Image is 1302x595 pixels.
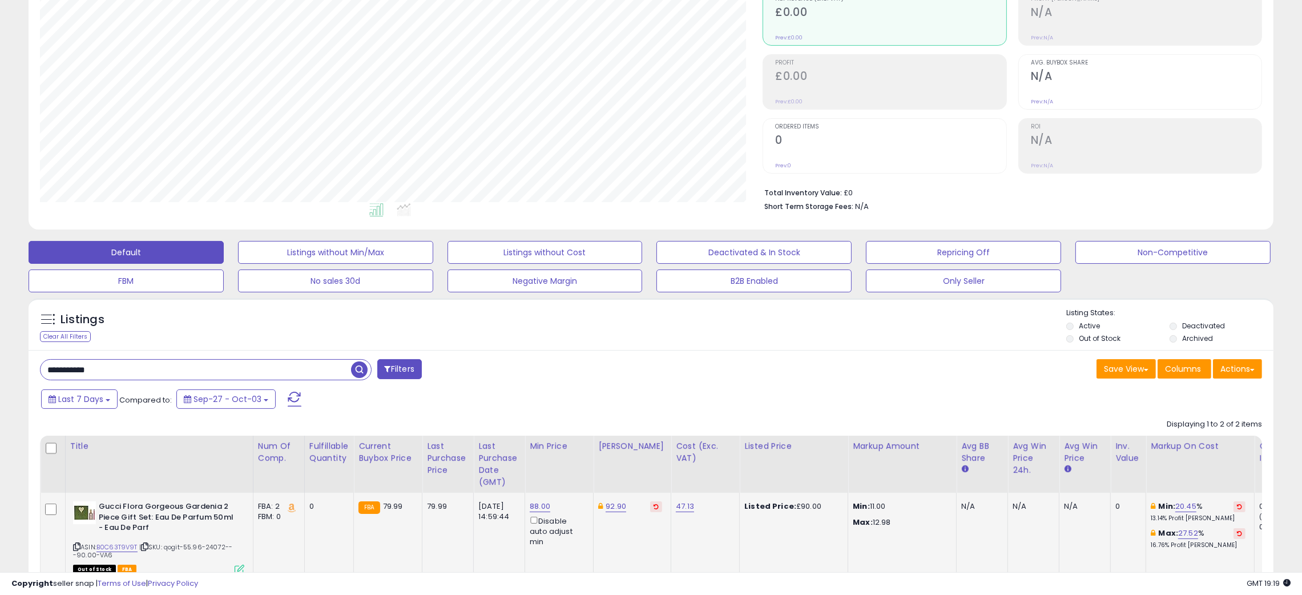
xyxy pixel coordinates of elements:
div: Ordered Items [1259,440,1301,464]
h2: £0.00 [775,6,1006,21]
div: Clear All Filters [40,331,91,342]
b: Gucci Flora Gorgeous Gardenia 2 Piece Gift Set: Eau De Parfum 50ml - Eau De Parf [99,501,237,536]
div: [PERSON_NAME] [598,440,666,452]
span: Compared to: [119,395,172,405]
button: Only Seller [866,270,1061,292]
div: % [1151,501,1245,522]
a: B0C63T9V9T [96,542,138,552]
div: 79.99 [427,501,465,512]
div: Avg BB Share [961,440,1003,464]
a: 27.52 [1178,528,1198,539]
button: Non-Competitive [1075,241,1271,264]
span: Last 7 Days [58,393,103,405]
a: 88.00 [530,501,550,512]
label: Archived [1182,333,1213,343]
span: Sep-27 - Oct-03 [194,393,261,405]
button: Default [29,241,224,264]
small: Prev: 0 [775,162,791,169]
div: seller snap | | [11,578,198,589]
div: Last Purchase Date (GMT) [478,440,520,488]
p: Listing States: [1066,308,1273,319]
button: Listings without Cost [448,241,643,264]
button: Columns [1158,359,1211,379]
img: 41OAVXgxWcL._SL40_.jpg [73,501,96,524]
span: ROI [1031,124,1261,130]
a: Terms of Use [98,578,146,589]
a: 47.13 [676,501,694,512]
div: Markup on Cost [1151,440,1249,452]
label: Deactivated [1182,321,1225,331]
div: Current Buybox Price [358,440,417,464]
div: 0 [309,501,345,512]
i: This overrides the store level min markup for this listing [1151,502,1155,510]
div: Listed Price [744,440,843,452]
div: Fulfillable Quantity [309,440,349,464]
a: 20.45 [1175,501,1196,512]
div: Title [70,440,248,452]
li: £0 [764,185,1253,199]
div: Avg Win Price 24h. [1013,440,1054,476]
small: Prev: N/A [1031,98,1053,105]
h2: 0 [775,134,1006,149]
button: Deactivated & In Stock [656,241,852,264]
span: FBA [118,565,137,574]
span: 2025-10-11 19:19 GMT [1247,578,1291,589]
b: Min: [1159,501,1176,512]
div: Cost (Exc. VAT) [676,440,735,464]
b: Max: [1159,528,1179,538]
strong: Min: [853,501,870,512]
span: Profit [775,60,1006,66]
label: Out of Stock [1079,333,1120,343]
p: 12.98 [853,517,948,528]
span: | SKU: qogit-55.96-24072---90.00-VA6 [73,542,232,560]
p: 16.76% Profit [PERSON_NAME] [1151,541,1245,549]
small: Prev: £0.00 [775,98,803,105]
i: Revert to store-level Dynamic Max Price [654,504,659,509]
label: Active [1079,321,1100,331]
button: Listings without Min/Max [238,241,433,264]
div: Markup Amount [853,440,952,452]
span: Avg. Buybox Share [1031,60,1261,66]
div: % [1151,528,1245,549]
small: Prev: N/A [1031,162,1053,169]
h5: Listings [61,312,104,328]
small: Avg BB Share. [961,464,968,475]
div: Min Price [530,440,588,452]
button: No sales 30d [238,270,433,292]
small: Prev: £0.00 [775,34,803,41]
div: Num of Comp. [258,440,300,464]
strong: Max: [853,517,873,528]
i: Revert to store-level Min Markup [1237,504,1242,509]
button: Repricing Off [866,241,1061,264]
button: Negative Margin [448,270,643,292]
button: Last 7 Days [41,389,118,409]
div: FBA: 2 [258,501,296,512]
button: Filters [377,359,422,379]
div: FBM: 0 [258,512,296,522]
button: B2B Enabled [656,270,852,292]
span: 79.99 [383,501,403,512]
div: Disable auto adjust min [530,514,585,547]
h2: N/A [1031,134,1261,149]
button: FBM [29,270,224,292]
i: This overrides the store level max markup for this listing [1151,529,1155,537]
div: Displaying 1 to 2 of 2 items [1167,419,1262,430]
b: Listed Price: [744,501,796,512]
small: (0%) [1259,512,1275,521]
b: Total Inventory Value: [764,188,842,198]
span: Columns [1165,363,1201,375]
div: ASIN: [73,501,244,573]
small: Prev: N/A [1031,34,1053,41]
p: 11.00 [853,501,948,512]
button: Actions [1213,359,1262,379]
th: The percentage added to the cost of goods (COGS) that forms the calculator for Min & Max prices. [1146,436,1255,493]
h2: N/A [1031,6,1261,21]
button: Sep-27 - Oct-03 [176,389,276,409]
a: Privacy Policy [148,578,198,589]
i: This overrides the store level Dynamic Max Price for this listing [598,502,603,510]
a: 92.90 [606,501,626,512]
div: £90.00 [744,501,839,512]
h2: £0.00 [775,70,1006,85]
div: Last Purchase Price [427,440,469,476]
div: [DATE] 14:59:44 [478,501,516,522]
